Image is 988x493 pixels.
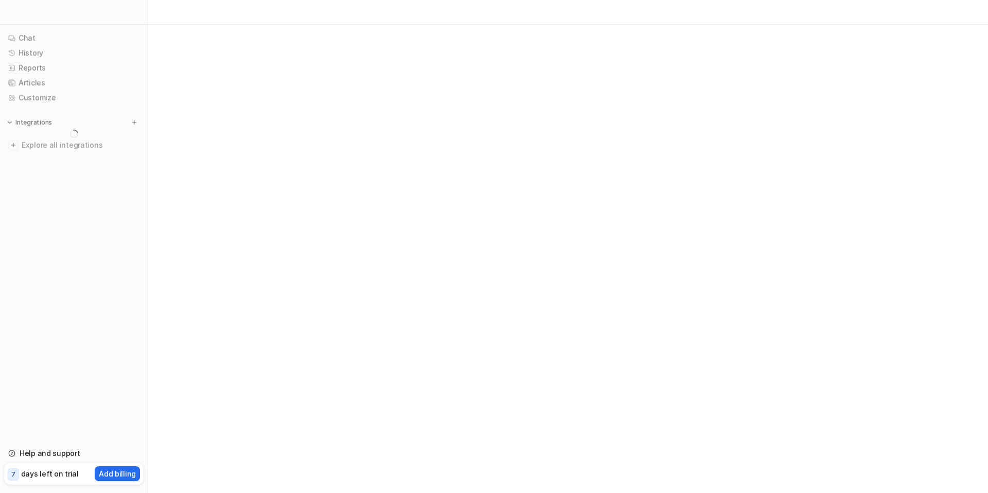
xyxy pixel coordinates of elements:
[15,118,52,127] p: Integrations
[11,470,15,479] p: 7
[4,91,144,105] a: Customize
[4,446,144,461] a: Help and support
[4,61,144,75] a: Reports
[131,119,138,126] img: menu_add.svg
[4,31,144,45] a: Chat
[99,468,136,479] p: Add billing
[8,140,19,150] img: explore all integrations
[95,466,140,481] button: Add billing
[4,76,144,90] a: Articles
[4,117,55,128] button: Integrations
[4,138,144,152] a: Explore all integrations
[22,137,139,153] span: Explore all integrations
[21,468,79,479] p: days left on trial
[4,46,144,60] a: History
[6,119,13,126] img: expand menu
